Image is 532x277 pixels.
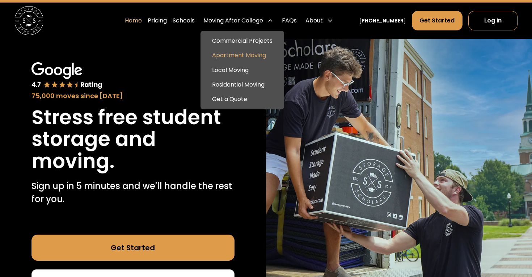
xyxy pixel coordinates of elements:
[468,11,518,30] a: Log In
[203,63,281,77] a: Local Moving
[203,92,281,106] a: Get a Quote
[203,48,281,63] a: Apartment Moving
[305,16,323,25] div: About
[412,11,462,30] a: Get Started
[303,11,336,31] div: About
[31,106,235,172] h1: Stress free student storage and moving.
[203,34,281,48] a: Commercial Projects
[200,31,284,109] nav: Moving After College
[359,17,406,25] a: [PHONE_NUMBER]
[14,6,43,35] a: home
[31,235,235,261] a: Get Started
[14,6,43,35] img: Storage Scholars main logo
[203,16,263,25] div: Moving After College
[125,11,142,31] a: Home
[173,11,195,31] a: Schools
[200,11,276,31] div: Moving After College
[31,180,235,206] p: Sign up in 5 minutes and we'll handle the rest for you.
[282,11,297,31] a: FAQs
[31,62,103,89] img: Google 4.7 star rating
[203,77,281,92] a: Residential Moving
[31,91,235,101] div: 75,000 moves since [DATE]
[148,11,167,31] a: Pricing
